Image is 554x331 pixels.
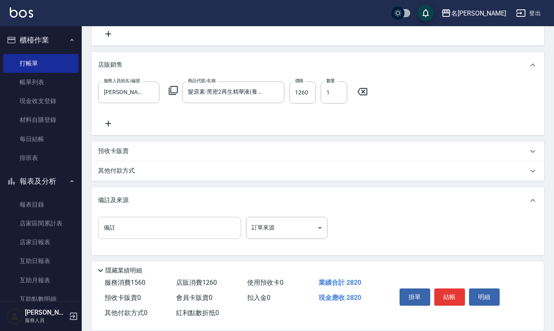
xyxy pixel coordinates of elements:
[3,54,78,73] a: 打帳單
[3,271,78,290] a: 互助月報表
[98,196,129,205] p: 備註及來源
[98,167,139,176] p: 其他付款方式
[3,233,78,252] a: 店家日報表
[3,195,78,214] a: 報表目錄
[319,279,361,286] span: 業績合計 2820
[98,147,129,155] p: 預收卡販賣
[7,308,23,324] img: Person
[92,161,544,181] div: 其他付款方式
[176,294,212,302] span: 會員卡販賣 0
[451,8,506,18] div: 名[PERSON_NAME]
[247,279,284,286] span: 使用預收卡 0
[3,171,78,192] button: 報表及分析
[188,78,215,84] label: 商品代號/名稱
[438,5,509,22] button: 名[PERSON_NAME]
[3,130,78,149] a: 每日結帳
[105,266,142,275] p: 隱藏業績明細
[105,279,145,286] span: 服務消費 1560
[10,7,33,18] img: Logo
[295,78,304,84] label: 價格
[3,29,78,51] button: 櫃檯作業
[3,149,78,167] a: 排班表
[176,279,217,286] span: 店販消費 1260
[3,290,78,308] a: 互助點數明細
[25,308,67,317] h5: [PERSON_NAME]
[176,309,219,317] span: 紅利點數折抵 0
[418,5,434,21] button: save
[92,52,544,78] div: 店販銷售
[92,142,544,161] div: 預收卡販賣
[319,294,361,302] span: 現金應收 2820
[105,309,147,317] span: 其他付款方式 0
[25,317,67,324] p: 服務人員
[3,252,78,270] a: 互助日報表
[3,73,78,92] a: 帳單列表
[247,294,270,302] span: 扣入金 0
[434,288,465,306] button: 結帳
[469,288,500,306] button: 明細
[105,294,141,302] span: 預收卡販賣 0
[326,78,335,84] label: 數量
[92,187,544,214] div: 備註及來源
[3,110,78,129] a: 材料自購登錄
[513,6,544,21] button: 登出
[104,78,140,84] label: 服務人員姓名/編號
[3,214,78,233] a: 店家區間累計表
[98,61,123,69] p: 店販銷售
[400,288,430,306] button: 掛單
[3,92,78,110] a: 現金收支登錄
